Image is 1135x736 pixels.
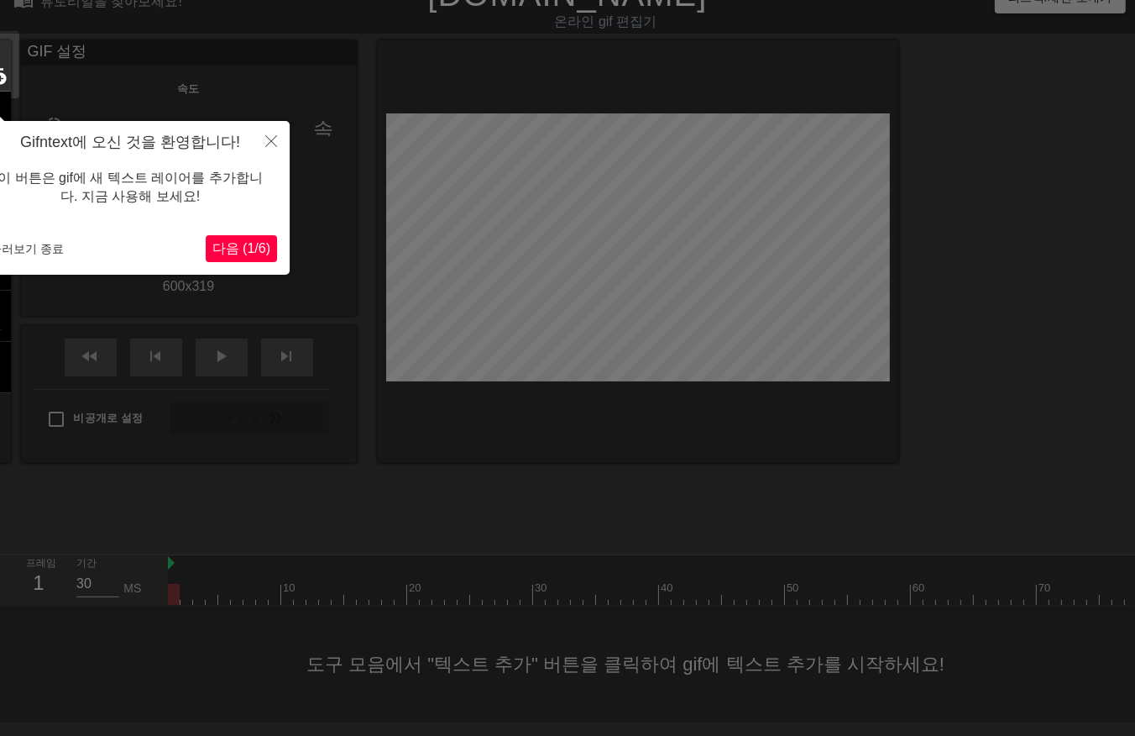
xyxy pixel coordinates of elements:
span: 다음 (1/6) [212,241,270,255]
button: 다음 [206,235,277,262]
button: 닫다 [253,121,290,160]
